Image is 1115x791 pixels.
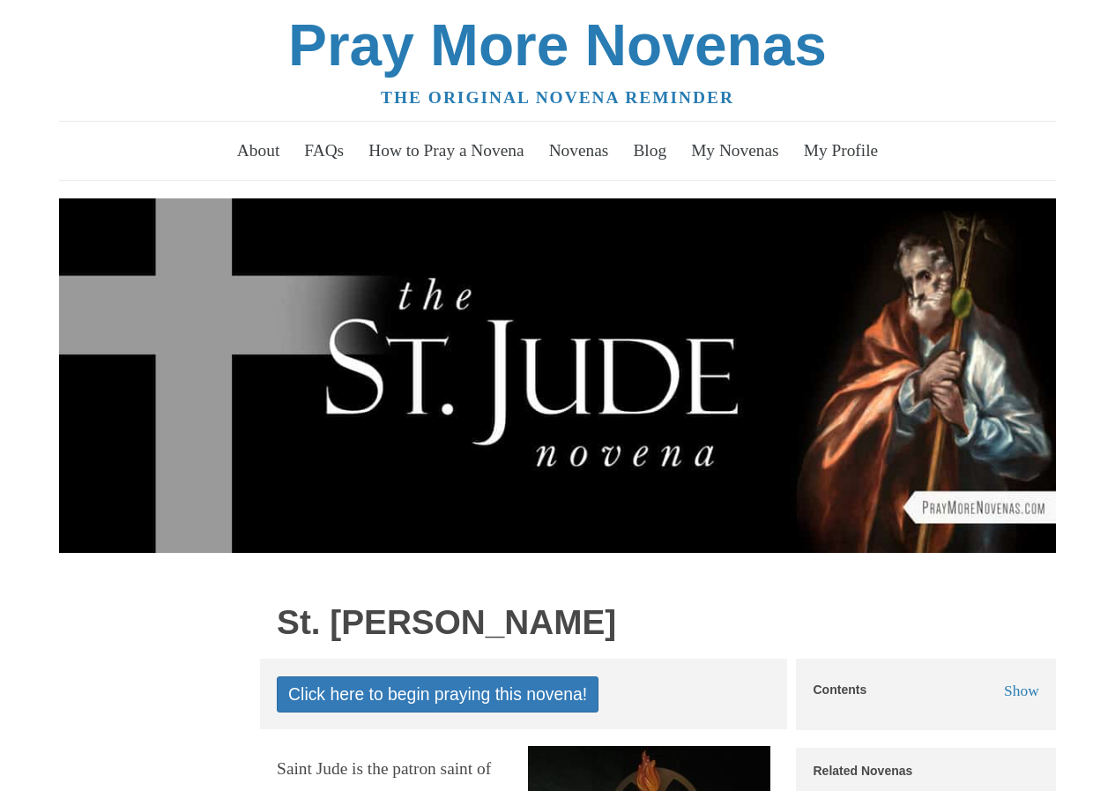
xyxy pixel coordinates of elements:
[288,12,827,78] a: Pray More Novenas
[681,126,790,175] a: My Novenas
[359,126,535,175] a: How to Pray a Novena
[277,604,770,642] h1: St. [PERSON_NAME]
[1004,682,1039,699] span: Show
[227,126,290,175] a: About
[294,126,354,175] a: FAQs
[59,198,1056,554] img: Join in praying the St. Jude Novena
[539,126,619,175] a: Novenas
[814,765,1039,778] h5: Related Novenas
[277,676,598,713] a: Click here to begin praying this novena!
[381,88,734,107] a: The original novena reminder
[814,683,867,697] h5: Contents
[793,126,888,175] a: My Profile
[623,126,677,175] a: Blog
